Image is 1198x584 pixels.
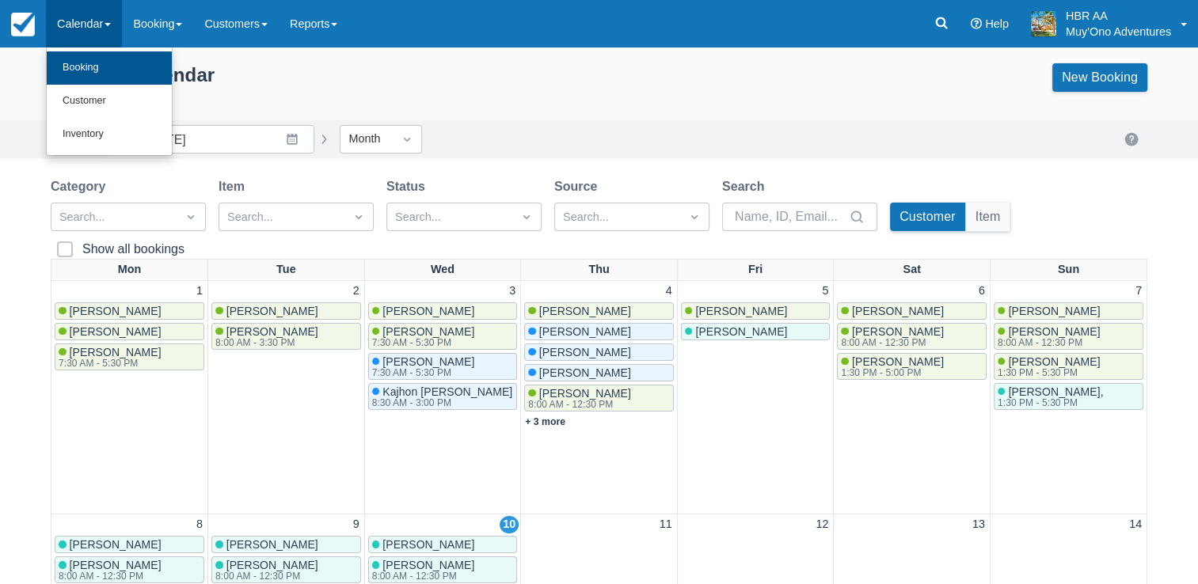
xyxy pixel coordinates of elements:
[70,559,162,571] span: [PERSON_NAME]
[368,353,518,380] a: [PERSON_NAME]7:30 AM - 5:30 PM
[428,260,458,280] a: Wed
[1052,63,1147,92] a: New Booking
[1066,8,1171,24] p: HBR AA
[539,346,631,358] span: [PERSON_NAME]
[745,260,766,280] a: Fri
[524,323,674,340] a: [PERSON_NAME]
[386,177,432,196] label: Status
[70,346,162,358] span: [PERSON_NAME]
[976,283,988,300] a: 6
[998,398,1101,408] div: 1:30 PM - 5:30 PM
[70,305,162,317] span: [PERSON_NAME]
[382,355,474,368] span: [PERSON_NAME]
[1132,283,1145,300] a: 7
[350,516,363,533] a: 9
[837,302,987,320] a: [PERSON_NAME]
[506,283,519,300] a: 3
[59,358,158,368] div: 7:30 AM - 5:30 PM
[994,302,1143,320] a: [PERSON_NAME]
[372,338,472,347] div: 7:30 AM - 5:30 PM
[1008,305,1100,317] span: [PERSON_NAME]
[372,571,472,581] div: 8:00 AM - 12:30 PM
[47,51,172,85] a: Booking
[55,323,204,340] a: [PERSON_NAME]
[1031,11,1056,36] img: A20
[1008,355,1100,368] span: [PERSON_NAME]
[837,323,987,350] a: [PERSON_NAME]8:00 AM - 12:30 PM
[368,383,518,410] a: Kajhon [PERSON_NAME]8:30 AM - 3:00 PM
[46,47,173,156] ul: Calendar
[399,131,415,147] span: Dropdown icon
[656,516,675,533] a: 11
[211,302,361,320] a: [PERSON_NAME]
[55,536,204,553] a: [PERSON_NAME]
[211,536,361,553] a: [PERSON_NAME]
[350,283,363,300] a: 2
[528,400,628,409] div: 8:00 AM - 12:30 PM
[348,131,385,148] div: Month
[70,538,162,551] span: [PERSON_NAME]
[722,177,770,196] label: Search
[524,364,674,381] a: [PERSON_NAME]
[183,209,199,225] span: Dropdown icon
[539,305,631,317] span: [PERSON_NAME]
[539,325,631,338] span: [PERSON_NAME]
[524,385,674,411] a: [PERSON_NAME]8:00 AM - 12:30 PM
[368,536,518,553] a: [PERSON_NAME]
[1126,516,1145,533] a: 14
[273,260,299,280] a: Tue
[115,260,145,280] a: Mon
[368,302,518,320] a: [PERSON_NAME]
[852,325,944,338] span: [PERSON_NAME]
[211,323,361,350] a: [PERSON_NAME]8:00 AM - 3:30 PM
[382,538,474,551] span: [PERSON_NAME]
[11,13,35,36] img: checkfront-main-nav-mini-logo.png
[70,325,162,338] span: [PERSON_NAME]
[215,571,315,581] div: 8:00 AM - 12:30 PM
[55,302,204,320] a: [PERSON_NAME]
[681,302,831,320] a: [PERSON_NAME]
[193,516,206,533] a: 8
[351,209,367,225] span: Dropdown icon
[1055,260,1082,280] a: Sun
[524,343,674,361] a: [PERSON_NAME]
[695,325,787,338] span: [PERSON_NAME]
[226,325,318,338] span: [PERSON_NAME]
[368,323,518,350] a: [PERSON_NAME]7:30 AM - 5:30 PM
[82,241,184,257] div: Show all bookings
[852,305,944,317] span: [PERSON_NAME]
[55,343,204,370] a: [PERSON_NAME]7:30 AM - 5:30 PM
[663,283,675,300] a: 4
[382,325,474,338] span: [PERSON_NAME]
[519,209,534,225] span: Dropdown icon
[1008,325,1100,338] span: [PERSON_NAME]
[47,85,172,118] a: Customer
[812,516,831,533] a: 12
[890,203,965,231] button: Customer
[994,353,1143,380] a: [PERSON_NAME]1:30 PM - 5:30 PM
[837,353,987,380] a: [PERSON_NAME]1:30 PM - 5:00 PM
[368,556,518,583] a: [PERSON_NAME]8:00 AM - 12:30 PM
[382,559,474,571] span: [PERSON_NAME]
[998,338,1097,347] div: 8:00 AM - 12:30 PM
[372,398,510,408] div: 8:30 AM - 3:00 PM
[525,416,565,427] a: + 3 more
[695,305,787,317] span: [PERSON_NAME]
[219,177,251,196] label: Item
[382,305,474,317] span: [PERSON_NAME]
[971,18,982,29] i: Help
[51,177,112,196] label: Category
[1008,385,1103,398] span: [PERSON_NAME],
[852,355,944,368] span: [PERSON_NAME]
[969,516,988,533] a: 13
[226,538,318,551] span: [PERSON_NAME]
[211,556,361,583] a: [PERSON_NAME]8:00 AM - 12:30 PM
[59,571,158,581] div: 8:00 AM - 12:30 PM
[554,177,603,196] label: Source
[994,383,1143,410] a: [PERSON_NAME],1:30 PM - 5:30 PM
[500,516,519,533] a: 10
[135,125,314,154] input: Date
[539,366,631,379] span: [PERSON_NAME]
[55,556,204,583] a: [PERSON_NAME]8:00 AM - 12:30 PM
[686,209,702,225] span: Dropdown icon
